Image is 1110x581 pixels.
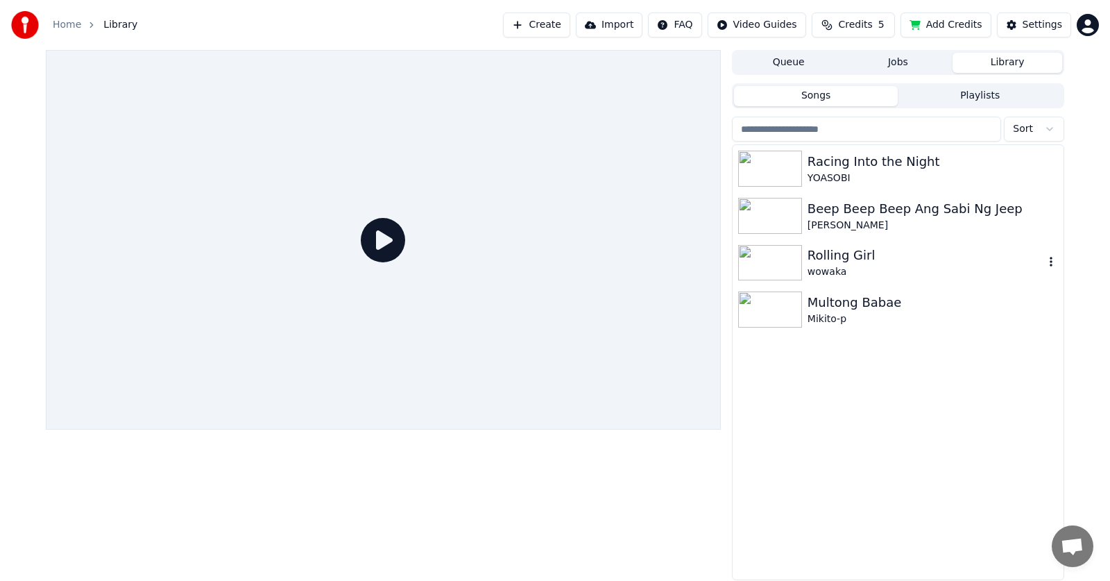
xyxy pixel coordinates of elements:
button: Jobs [844,53,953,73]
div: Mikito-p [808,312,1058,326]
div: Racing Into the Night [808,152,1058,171]
button: Add Credits [900,12,991,37]
a: Open chat [1052,525,1093,567]
button: Settings [997,12,1071,37]
button: Songs [734,86,898,106]
button: Library [953,53,1062,73]
button: Queue [734,53,844,73]
div: Beep Beep Beep Ang Sabi Ng Jeep [808,199,1058,219]
span: Library [103,18,137,32]
button: Import [576,12,642,37]
span: Credits [838,18,872,32]
img: youka [11,11,39,39]
a: Home [53,18,81,32]
div: Rolling Girl [808,246,1044,265]
button: Video Guides [708,12,806,37]
button: Credits5 [812,12,895,37]
div: wowaka [808,265,1044,279]
nav: breadcrumb [53,18,137,32]
span: Sort [1013,122,1033,136]
div: Settings [1023,18,1062,32]
button: FAQ [648,12,701,37]
button: Playlists [898,86,1062,106]
div: [PERSON_NAME] [808,219,1058,233]
button: Create [503,12,570,37]
div: YOASOBI [808,171,1058,185]
span: 5 [878,18,885,32]
div: Multong Babae [808,293,1058,312]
